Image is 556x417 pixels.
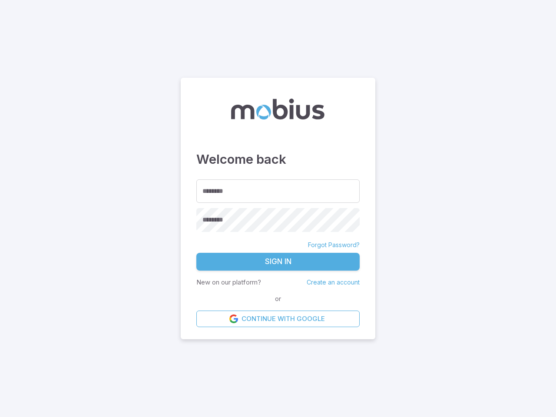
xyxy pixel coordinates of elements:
a: Forgot Password? [308,241,360,249]
a: Create an account [307,278,360,286]
span: or [273,294,283,304]
h3: Welcome back [196,150,360,169]
button: Sign In [196,253,360,271]
a: Continue with Google [196,311,360,327]
p: New on our platform? [196,278,261,287]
